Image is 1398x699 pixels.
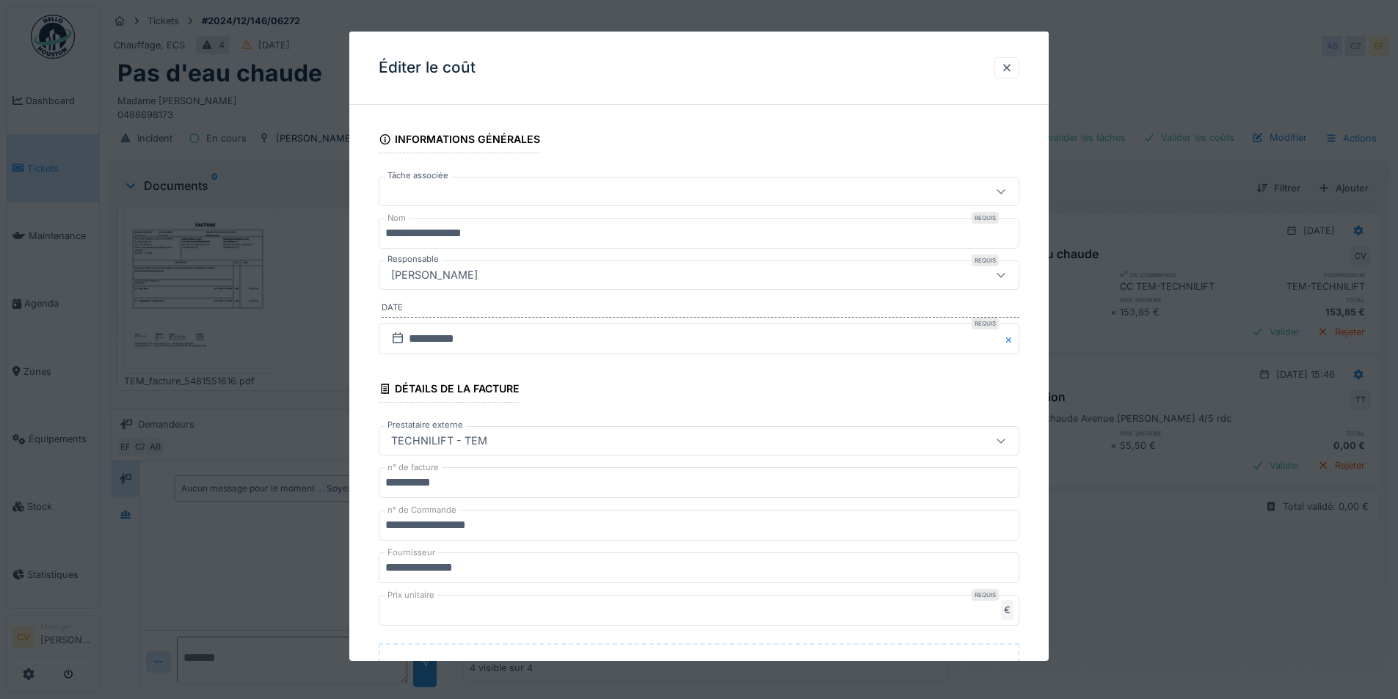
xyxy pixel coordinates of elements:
[1003,323,1019,354] button: Close
[379,128,540,153] div: Informations générales
[972,212,999,224] div: Requis
[972,589,999,601] div: Requis
[385,589,437,601] label: Prix unitaire
[1001,600,1013,620] div: €
[385,504,459,516] label: n° de Commande
[385,433,493,449] div: TECHNILIFT - TEM
[385,267,484,283] div: [PERSON_NAME]
[385,419,466,431] label: Prestataire externe
[385,546,438,559] label: Fournisseur
[382,301,1019,318] label: Date
[379,378,520,403] div: Détails de la facture
[385,212,409,224] label: Nom
[385,253,442,266] label: Responsable
[972,255,999,266] div: Requis
[379,59,476,77] h3: Éditer le coût
[972,318,999,329] div: Requis
[385,169,451,182] label: Tâche associée
[385,461,442,474] label: n° de facture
